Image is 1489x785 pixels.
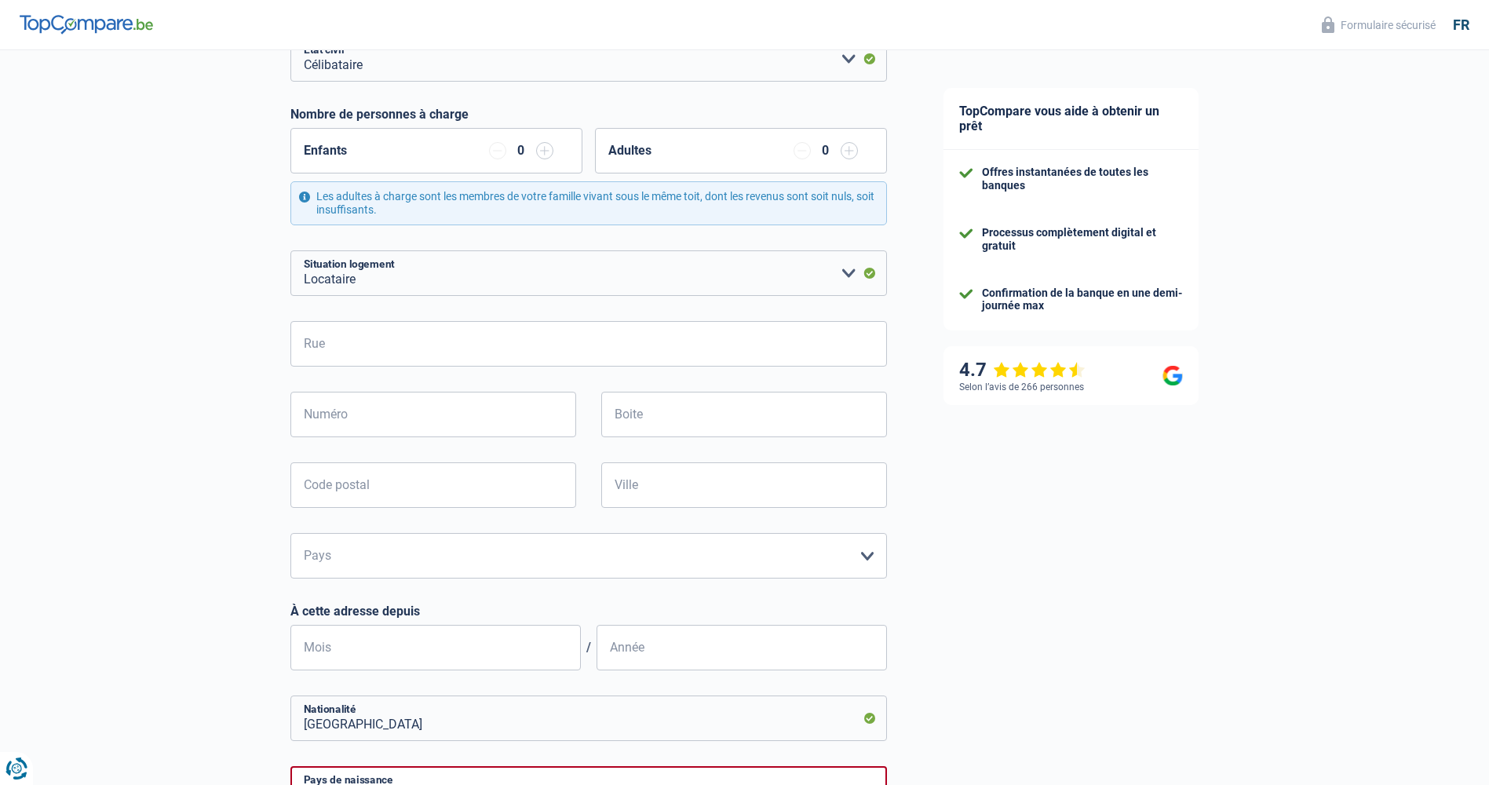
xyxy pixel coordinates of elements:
div: fr [1453,16,1469,34]
input: AAAA [597,625,887,670]
input: MM [290,625,581,670]
div: 0 [819,144,833,157]
label: Enfants [304,144,347,157]
div: Les adultes à charge sont les membres de votre famille vivant sous le même toit, dont les revenus... [290,181,887,225]
img: TopCompare Logo [20,15,153,34]
div: Processus complètement digital et gratuit [982,226,1183,253]
label: Adultes [608,144,651,157]
div: Selon l’avis de 266 personnes [959,382,1084,392]
div: Confirmation de la banque en une demi-journée max [982,287,1183,313]
div: TopCompare vous aide à obtenir un prêt [943,88,1199,150]
div: 4.7 [959,359,1086,382]
label: Nombre de personnes à charge [290,107,469,122]
div: Offres instantanées de toutes les banques [982,166,1183,192]
input: Belgique [290,696,887,741]
div: 0 [514,144,528,157]
img: Advertisement [4,557,5,558]
button: Formulaire sécurisé [1312,12,1445,38]
span: / [581,640,597,655]
label: À cette adresse depuis [290,604,887,619]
